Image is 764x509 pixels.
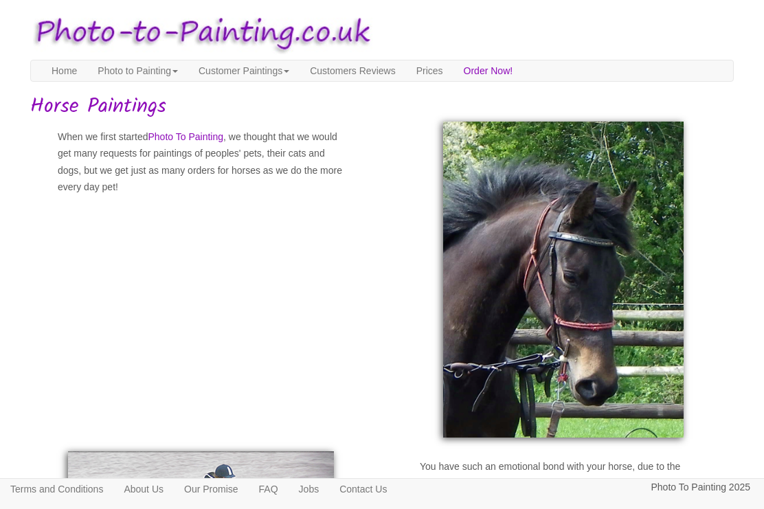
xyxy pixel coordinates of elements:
[651,479,750,496] p: Photo To Painting 2025
[249,479,289,499] a: FAQ
[289,479,330,499] a: Jobs
[188,60,300,81] a: Customer Paintings
[406,60,453,81] a: Prices
[23,7,375,60] img: Photo to Painting
[300,60,405,81] a: Customers Reviews
[87,60,188,81] a: Photo to Painting
[148,131,224,142] a: Photo To Painting
[30,122,372,203] p: When we first started , we thought that we would get many requests for paintings of peoples' pets...
[41,60,87,81] a: Home
[443,122,684,438] img: Oil painting of a horse
[113,479,174,499] a: About Us
[329,479,397,499] a: Contact Us
[453,60,524,81] a: Order Now!
[30,95,734,118] h1: Horse Paintings
[174,479,249,499] a: Our Promise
